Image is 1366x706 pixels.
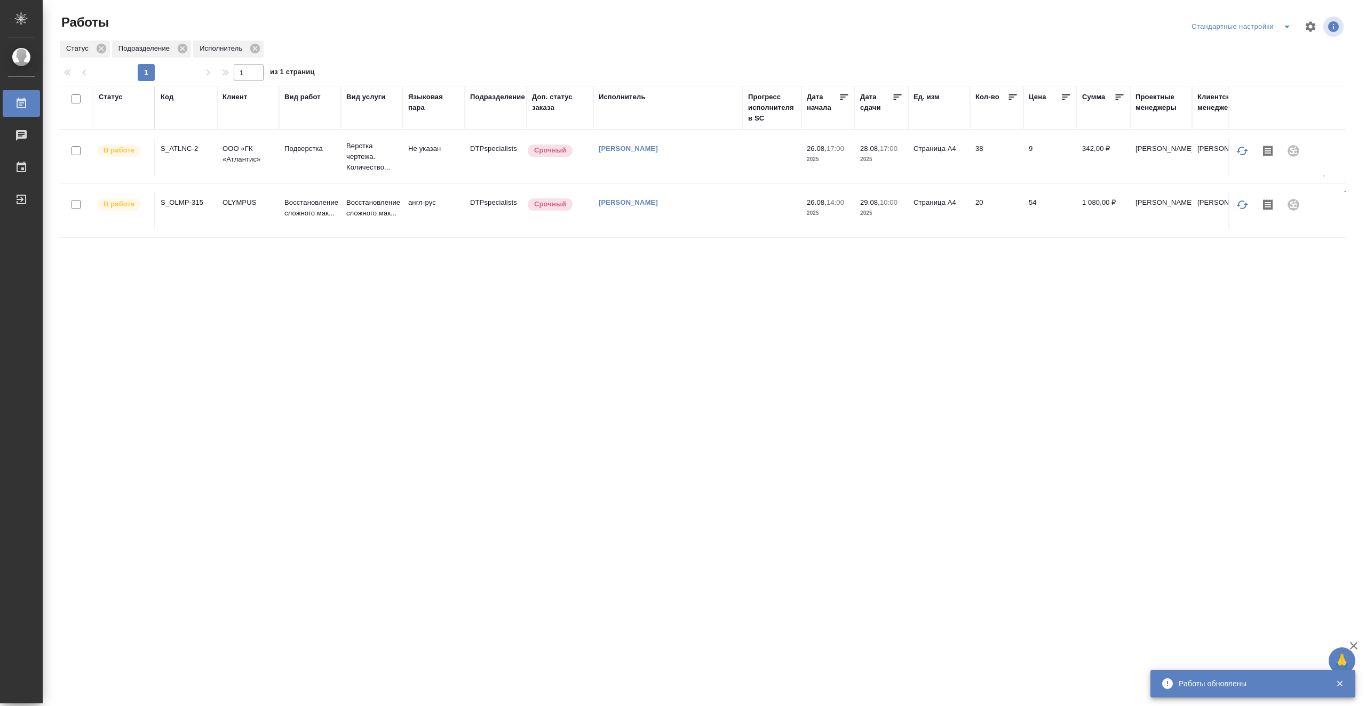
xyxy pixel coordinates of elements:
p: Восстановление сложного мак... [346,197,398,219]
p: Срочный [534,145,566,156]
p: 29.08, [860,198,880,206]
td: англ-рус [403,192,465,229]
p: 26.08, [807,145,827,153]
td: Страница А4 [908,138,970,175]
span: из 1 страниц [270,66,315,81]
p: Статус [66,43,92,54]
div: Ед. изм [914,92,940,102]
button: Обновить [1229,192,1255,218]
div: Подразделение [470,92,525,102]
span: Работы [59,14,109,31]
p: 14:00 [827,198,844,206]
div: S_ATLNC-2 [161,143,212,154]
p: Подверстка [284,143,336,154]
p: Верстка чертежа. Количество... [346,141,398,173]
span: Настроить таблицу [1298,14,1323,39]
td: 54 [1023,192,1077,229]
div: Доп. статус заказа [532,92,588,113]
div: Код [161,92,173,102]
p: OLYMPUS [223,197,274,208]
td: Страница А4 [908,192,970,229]
div: Кол-во [975,92,999,102]
td: [PERSON_NAME] [1192,192,1254,229]
td: 20 [970,192,1023,229]
div: Проект не привязан [1281,192,1306,218]
p: Подразделение [118,43,173,54]
div: Языковая пара [408,92,459,113]
div: Исполнитель [193,41,264,58]
p: Исполнитель [200,43,246,54]
button: Скопировать мини-бриф [1255,192,1281,218]
div: Дата начала [807,92,839,113]
p: 26.08, [807,198,827,206]
div: Проект не привязан [1281,138,1306,164]
div: Цена [1029,92,1046,102]
p: 2025 [860,208,903,219]
a: [PERSON_NAME] [599,198,658,206]
p: В работе [104,145,134,156]
div: Проектные менеджеры [1135,92,1187,113]
td: DTPspecialists [465,138,527,175]
td: 9 [1023,138,1077,175]
p: В работе [104,199,134,210]
p: 2025 [807,208,849,219]
div: Исполнитель [599,92,646,102]
div: Дата сдачи [860,92,892,113]
button: Закрыть [1329,679,1351,688]
td: [PERSON_NAME] [1192,138,1254,175]
td: [PERSON_NAME] [1130,138,1192,175]
p: 10:00 [880,198,898,206]
button: Обновить [1229,138,1255,164]
div: Клиент [223,92,247,102]
p: ООО «ГК «Атлантис» [223,143,274,165]
p: 17:00 [880,145,898,153]
div: Статус [99,92,123,102]
div: Исполнитель выполняет работу [96,143,149,158]
div: Статус [60,41,110,58]
div: Исполнитель выполняет работу [96,197,149,212]
span: Посмотреть информацию [1323,17,1346,37]
div: Клиентские менеджеры [1197,92,1249,113]
td: DTPspecialists [465,192,527,229]
p: 17:00 [827,145,844,153]
td: 342,00 ₽ [1077,138,1130,175]
div: Сумма [1082,92,1105,102]
td: 38 [970,138,1023,175]
a: [PERSON_NAME] [599,145,658,153]
div: Прогресс исполнителя в SC [748,92,796,124]
button: Скопировать мини-бриф [1255,138,1281,164]
p: Восстановление сложного мак... [284,197,336,219]
div: split button [1189,18,1298,35]
div: Вид услуги [346,92,386,102]
td: Не указан [403,138,465,175]
button: 🙏 [1329,647,1355,674]
div: Работы обновлены [1179,678,1320,689]
div: S_OLMP-315 [161,197,212,208]
span: 🙏 [1333,649,1351,672]
td: 1 080,00 ₽ [1077,192,1130,229]
div: Вид работ [284,92,321,102]
p: Срочный [534,199,566,210]
td: [PERSON_NAME] [1130,192,1192,229]
div: Подразделение [112,41,191,58]
p: 28.08, [860,145,880,153]
p: 2025 [807,154,849,165]
p: 2025 [860,154,903,165]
